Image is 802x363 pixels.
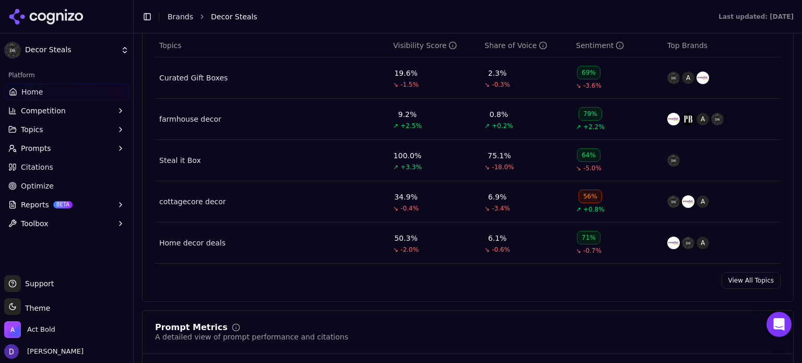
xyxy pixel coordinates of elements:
[766,312,792,337] div: Open Intercom Messenger
[155,323,228,332] div: Prompt Metrics
[667,40,707,51] span: Top Brands
[155,332,348,342] div: A detailed view of prompt performance and citations
[579,107,602,121] div: 79%
[400,122,422,130] span: +2.5%
[488,150,511,161] div: 75.1%
[394,150,421,161] div: 100.0%
[389,34,480,57] th: visibilityScore
[577,66,600,79] div: 69%
[211,11,257,22] span: Decor Steals
[576,205,581,214] span: ↗
[4,196,129,213] button: ReportsBETA
[718,13,794,21] div: Last updated: [DATE]
[579,190,602,203] div: 56%
[583,123,605,131] span: +2.2%
[667,154,680,167] img: decor steals
[4,344,84,359] button: Open user button
[682,195,694,208] img: wayfair
[577,148,600,162] div: 64%
[4,321,55,338] button: Open organization switcher
[583,247,601,255] span: -0.7%
[667,72,680,84] img: decor steals
[485,80,490,89] span: ↘
[667,113,680,125] img: wayfair
[393,122,398,130] span: ↗
[663,34,781,57] th: Top Brands
[159,114,221,124] a: farmhouse decor
[21,200,49,210] span: Reports
[485,163,490,171] span: ↘
[21,124,43,135] span: Topics
[492,163,514,171] span: -18.0%
[159,196,226,207] div: cottagecore decor
[4,344,19,359] img: David White
[4,159,129,175] a: Citations
[4,121,129,138] button: Topics
[667,195,680,208] img: decor steals
[21,143,51,154] span: Prompts
[583,164,601,172] span: -5.0%
[682,72,694,84] span: A
[21,218,49,229] span: Toolbox
[23,347,84,356] span: [PERSON_NAME]
[492,122,513,130] span: +0.2%
[393,80,398,89] span: ↘
[4,321,21,338] img: Act Bold
[400,163,422,171] span: +3.3%
[159,155,201,166] a: Steal it Box
[583,81,601,90] span: -3.6%
[667,237,680,249] img: wayfair
[155,34,389,57] th: Topics
[576,123,581,131] span: ↗
[400,80,419,89] span: -1.5%
[4,178,129,194] a: Optimize
[21,162,53,172] span: Citations
[159,238,226,248] a: Home decor deals
[393,40,457,51] div: Visibility Score
[577,231,600,244] div: 71%
[576,81,581,90] span: ↘
[697,72,709,84] img: wayfair
[21,278,54,289] span: Support
[155,34,781,264] div: Data table
[4,102,129,119] button: Competition
[168,11,698,22] nav: breadcrumb
[480,34,572,57] th: shareOfVoice
[485,122,490,130] span: ↗
[492,80,510,89] span: -0.3%
[711,113,724,125] img: decor steals
[394,68,417,78] div: 19.6%
[4,84,129,100] a: Home
[4,42,21,58] img: Decor Steals
[21,304,50,312] span: Theme
[488,68,507,78] div: 2.3%
[488,192,507,202] div: 6.9%
[393,245,398,254] span: ↘
[393,163,398,171] span: ↗
[488,233,507,243] div: 6.1%
[4,67,129,84] div: Platform
[697,195,709,208] span: A
[159,73,228,83] div: Curated Gift Boxes
[485,245,490,254] span: ↘
[697,237,709,249] span: A
[25,45,116,55] span: Decor Steals
[394,192,417,202] div: 34.9%
[576,164,581,172] span: ↘
[21,87,43,97] span: Home
[398,109,417,120] div: 9.2%
[400,204,419,213] span: -0.4%
[576,247,581,255] span: ↘
[4,215,129,232] button: Toolbox
[682,237,694,249] img: decor steals
[53,201,73,208] span: BETA
[485,204,490,213] span: ↘
[400,245,419,254] span: -2.0%
[4,140,129,157] button: Prompts
[682,113,694,125] img: pottery barn
[168,13,193,21] a: Brands
[159,40,182,51] span: Topics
